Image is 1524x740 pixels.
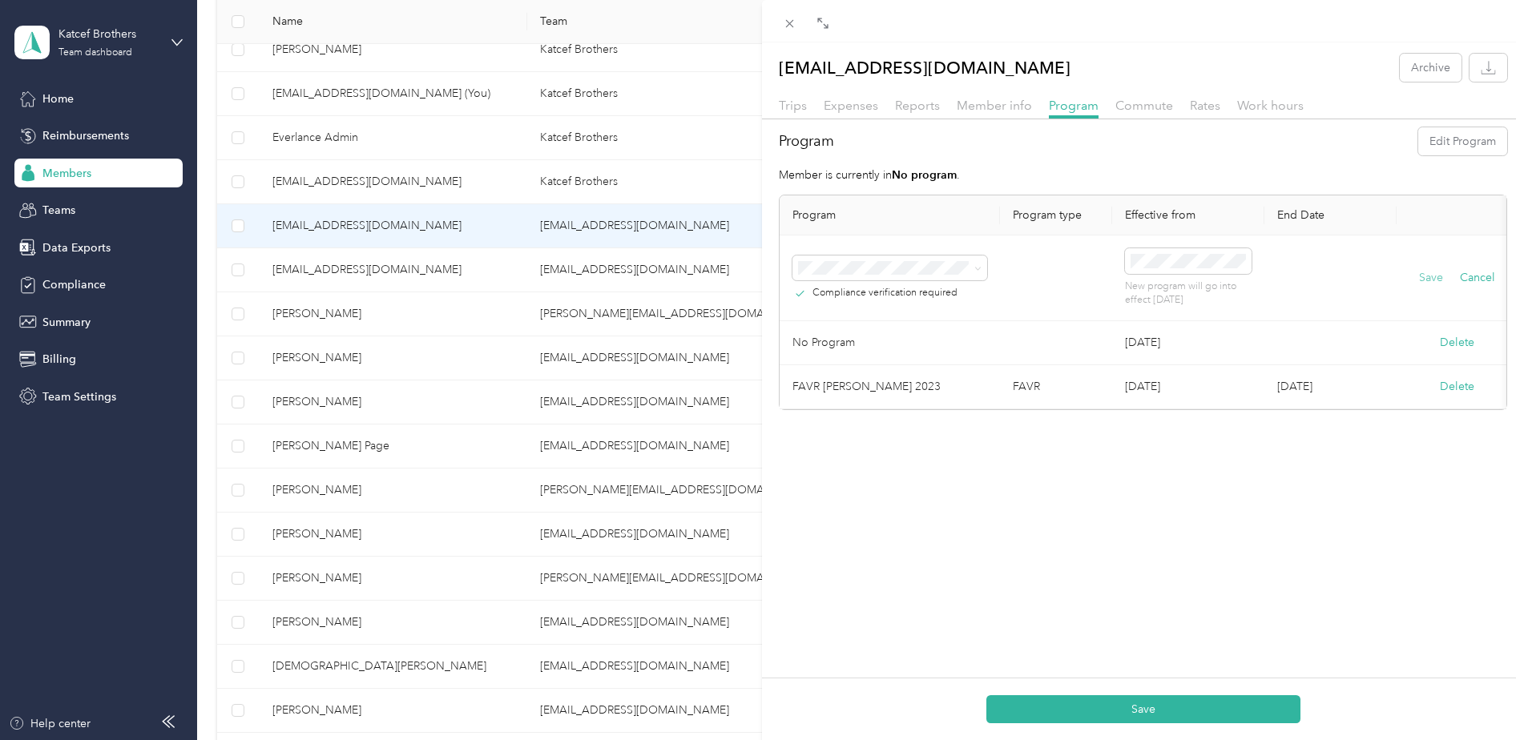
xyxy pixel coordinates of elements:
[986,695,1300,723] button: Save
[1264,365,1397,409] td: [DATE]
[1460,269,1495,287] button: Cancel
[780,195,1000,235] th: Program
[779,131,834,152] h2: Program
[1400,54,1462,82] button: Archive
[780,321,1000,365] td: No Program
[1112,321,1264,365] td: [DATE]
[1264,195,1397,235] th: End Date
[1434,650,1524,740] iframe: Everlance-gr Chat Button Frame
[1190,98,1220,113] span: Rates
[895,98,940,113] span: Reports
[1237,98,1304,113] span: Work hours
[792,280,987,300] div: Compliance verification required
[1049,98,1099,113] span: Program
[892,168,957,182] strong: No program
[957,98,1032,113] span: Member info
[1000,195,1112,235] th: Program type
[824,98,878,113] span: Expenses
[1112,365,1264,409] td: [DATE]
[1000,365,1112,409] td: FAVR
[779,98,807,113] span: Trips
[780,365,1000,409] td: FAVR Montgomery 2023
[1115,98,1173,113] span: Commute
[1112,195,1264,235] th: Effective from
[1419,269,1443,287] button: Save
[1418,127,1507,155] button: Edit Program
[1440,334,1474,351] button: Delete
[779,167,1507,183] p: Member is currently in .
[1440,378,1474,395] button: Delete
[1125,280,1252,308] p: New program will go into effect [DATE]
[779,54,1070,82] p: [EMAIL_ADDRESS][DOMAIN_NAME]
